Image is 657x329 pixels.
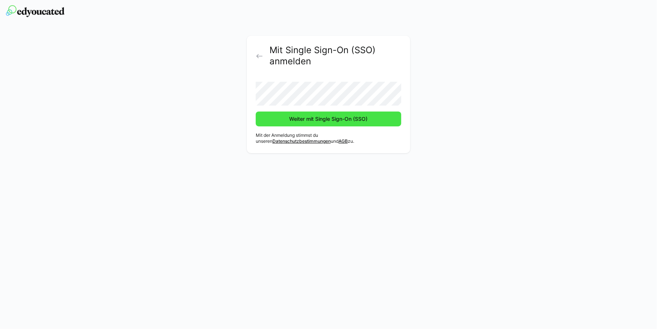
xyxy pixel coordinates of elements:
h2: Mit Single Sign-On (SSO) anmelden [269,45,401,67]
img: edyoucated [6,5,65,17]
a: AGB [339,138,348,144]
a: Datenschutzbestimmungen [272,138,331,144]
span: Weiter mit Single Sign-On (SSO) [288,115,369,123]
p: Mit der Anmeldung stimmst du unseren und zu. [256,132,401,144]
button: Weiter mit Single Sign-On (SSO) [256,112,401,126]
